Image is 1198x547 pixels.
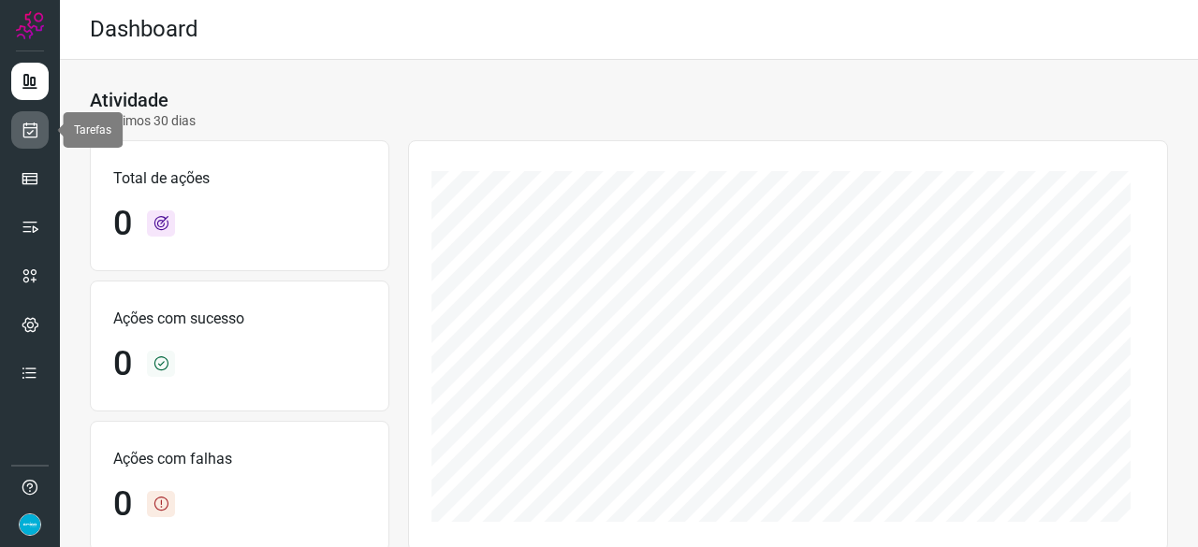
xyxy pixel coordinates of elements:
h3: Atividade [90,89,168,111]
h1: 0 [113,204,132,244]
h1: 0 [113,484,132,525]
img: Logo [16,11,44,39]
p: Últimos 30 dias [90,111,196,131]
h1: 0 [113,344,132,384]
p: Ações com sucesso [113,308,366,330]
p: Ações com falhas [113,448,366,470]
p: Total de ações [113,167,366,190]
span: Tarefas [74,123,111,137]
h2: Dashboard [90,16,198,43]
img: 4352b08165ebb499c4ac5b335522ff74.png [19,513,41,536]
